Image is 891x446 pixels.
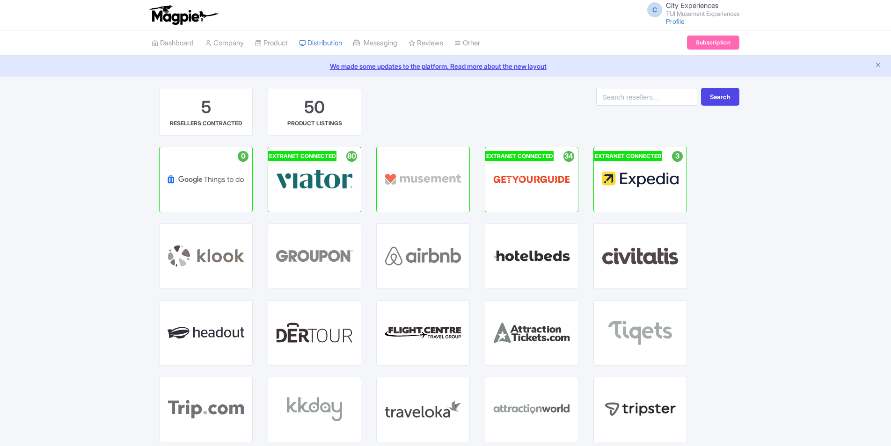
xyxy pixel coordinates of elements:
a: C City Experiences TUI Musement Experiences [642,2,739,17]
div: 50 [304,96,325,119]
a: Reviews [409,30,443,56]
a: 5 RESELLERS CONTRACTED [159,88,253,136]
a: We made some updates to the platform. Read more about the new layout [6,61,885,71]
a: 50 PRODUCT LISTINGS [268,88,361,136]
small: TUI Musement Experiences [666,11,739,17]
input: Search resellers... [596,88,697,106]
a: 0 [159,147,253,212]
span: City Experiences [666,1,718,10]
a: Company [205,30,244,56]
a: Subscription [687,36,739,50]
a: Profile [666,17,685,25]
button: Close announcement [875,60,882,71]
a: EXTRANET CONNECTED 3 [593,147,687,212]
a: Distribution [299,30,342,56]
div: PRODUCT LISTINGS [287,119,342,128]
a: EXTRANET CONNECTED 80 [268,147,361,212]
span: C [647,2,662,17]
a: EXTRANET CONNECTED 34 [485,147,578,212]
a: Dashboard [152,30,194,56]
button: Search [701,88,739,106]
a: Other [454,30,480,56]
a: Messaging [353,30,397,56]
div: RESELLERS CONTRACTED [170,119,242,128]
img: logo-ab69f6fb50320c5b225c76a69d11143b.png [147,5,219,25]
a: Product [255,30,288,56]
div: 5 [201,96,211,119]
